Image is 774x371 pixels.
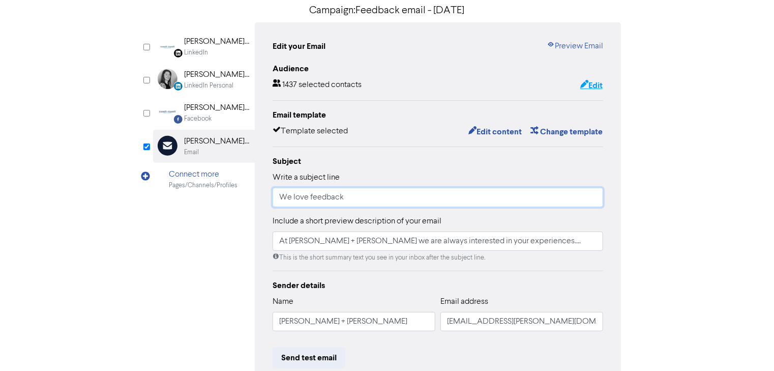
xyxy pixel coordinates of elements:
[184,148,199,157] div: Email
[184,48,208,58] div: LinkedIn
[169,168,237,181] div: Connect more
[273,155,603,167] div: Subject
[153,130,255,163] div: [PERSON_NAME] + [PERSON_NAME]Email
[468,125,522,138] button: Edit content
[647,261,774,371] iframe: Chat Widget
[530,125,603,138] button: Change template
[153,30,255,63] div: Linkedin [PERSON_NAME] + [PERSON_NAME]LinkedIn
[184,135,249,148] div: [PERSON_NAME] + [PERSON_NAME]
[153,96,255,129] div: Facebook [PERSON_NAME] & [PERSON_NAME] Business Advisers LtdFacebook
[273,296,293,308] label: Name
[273,279,603,292] div: Sender details
[153,63,255,96] div: LinkedinPersonal [PERSON_NAME] ([PERSON_NAME]) FCCALinkedIn Personal
[169,181,237,190] div: Pages/Channels/Profiles
[440,296,488,308] label: Email address
[273,347,345,368] button: Send test email
[158,69,177,89] img: LinkedinPersonal
[153,3,621,18] p: Campaign: Feedback email - [DATE]
[273,215,441,227] label: Include a short preview description of your email
[580,79,603,92] button: Edit
[273,109,603,121] div: Email template
[273,125,348,138] div: Template selected
[184,81,233,91] div: LinkedIn Personal
[273,63,603,75] div: Audience
[158,36,177,56] img: Linkedin
[273,79,362,92] div: 1437 selected contacts
[184,69,249,81] div: [PERSON_NAME] ([PERSON_NAME]) FCCA
[184,114,212,124] div: Facebook
[273,253,603,263] div: This is the short summary text you see in your inbox after the subject line.
[184,36,249,48] div: [PERSON_NAME] + [PERSON_NAME]
[547,40,603,52] a: Preview Email
[273,40,325,52] div: Edit your Email
[153,163,255,196] div: Connect morePages/Channels/Profiles
[184,102,249,114] div: [PERSON_NAME] & [PERSON_NAME] Business Advisers Ltd
[158,102,177,122] img: Facebook
[273,172,340,184] label: Write a subject line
